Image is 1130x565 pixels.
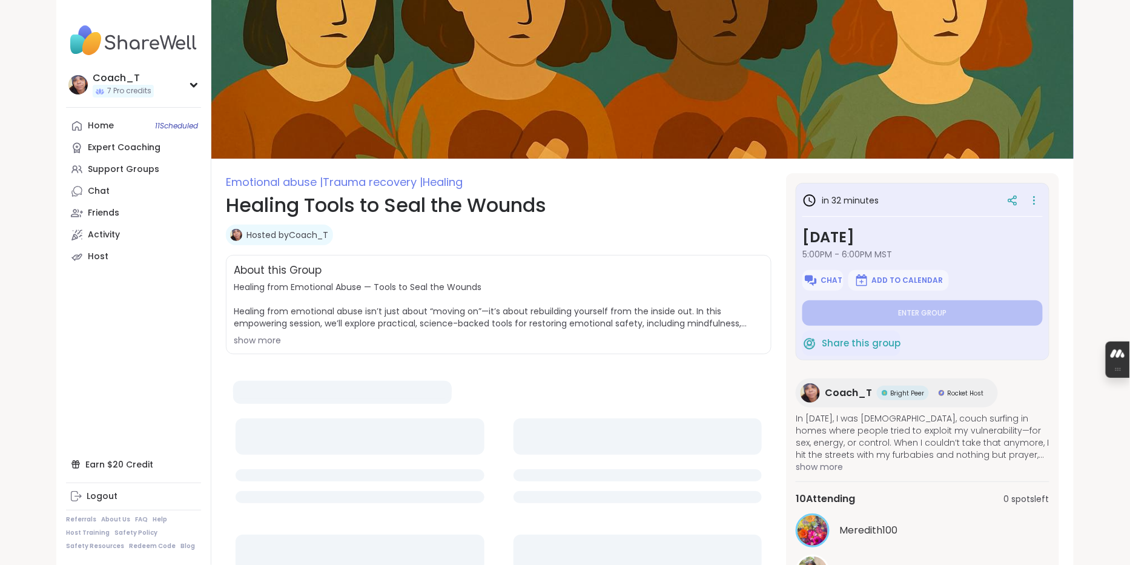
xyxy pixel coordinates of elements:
[939,390,945,396] img: Rocket Host
[153,515,167,524] a: Help
[66,224,201,246] a: Activity
[66,515,96,524] a: Referrals
[107,86,151,96] span: 7 Pro credits
[101,515,130,524] a: About Us
[423,174,463,190] span: Healing
[66,159,201,180] a: Support Groups
[804,273,818,288] img: ShareWell Logomark
[88,251,108,263] div: Host
[796,461,1049,473] span: show more
[226,191,772,220] h1: Healing Tools to Seal the Wounds
[234,334,764,346] div: show more
[87,491,117,503] div: Logout
[234,263,322,279] h2: About this Group
[88,207,119,219] div: Friends
[66,137,201,159] a: Expert Coaching
[871,276,943,285] span: Add to Calendar
[890,389,924,398] span: Bright Peer
[798,515,828,546] img: Meredith100
[825,386,872,400] span: Coach_T
[802,336,817,351] img: ShareWell Logomark
[129,542,176,550] a: Redeem Code
[848,270,949,291] button: Add to Calendar
[230,229,242,241] img: Coach_T
[135,515,148,524] a: FAQ
[882,390,888,396] img: Bright Peer
[234,281,764,329] span: Healing from Emotional Abuse — Tools to Seal the Wounds Healing from emotional abuse isn’t just a...
[796,378,998,408] a: Coach_TCoach_TBright PeerBright PeerRocket HostRocket Host
[88,229,120,241] div: Activity
[802,193,879,208] h3: in 32 minutes
[796,492,855,506] span: 10 Attending
[88,142,160,154] div: Expert Coaching
[1004,493,1049,506] span: 0 spots left
[802,226,1043,248] h3: [DATE]
[802,270,844,291] button: Chat
[821,276,842,285] span: Chat
[93,71,154,85] div: Coach_T
[854,273,869,288] img: ShareWell Logomark
[66,454,201,475] div: Earn $20 Credit
[88,120,114,132] div: Home
[66,246,201,268] a: Host
[68,75,88,94] img: Coach_T
[796,412,1049,461] span: In [DATE], I was [DEMOGRAPHIC_DATA], couch surfing in homes where people tried to exploit my vuln...
[822,337,900,351] span: Share this group
[180,542,195,550] a: Blog
[802,300,1043,326] button: Enter group
[66,19,201,62] img: ShareWell Nav Logo
[802,248,1043,260] span: 5:00PM - 6:00PM MST
[66,542,124,550] a: Safety Resources
[66,180,201,202] a: Chat
[801,383,820,403] img: Coach_T
[66,529,110,537] a: Host Training
[947,389,983,398] span: Rocket Host
[323,174,423,190] span: Trauma recovery |
[246,229,328,241] a: Hosted byCoach_T
[66,486,201,507] a: Logout
[226,174,323,190] span: Emotional abuse |
[66,115,201,137] a: Home11Scheduled
[88,185,110,197] div: Chat
[802,331,900,356] button: Share this group
[155,121,198,131] span: 11 Scheduled
[114,529,157,537] a: Safety Policy
[839,523,897,538] span: Meredith100
[88,164,159,176] div: Support Groups
[899,308,947,318] span: Enter group
[66,202,201,224] a: Friends
[796,514,1049,547] a: Meredith100Meredith100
